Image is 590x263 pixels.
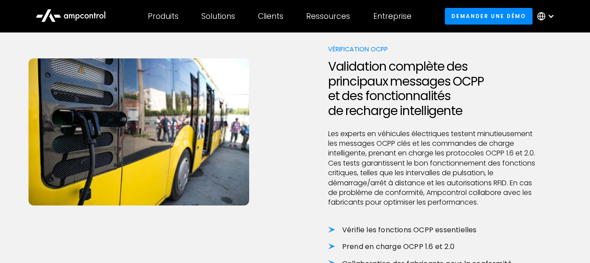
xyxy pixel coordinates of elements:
[342,225,477,235] font: Vérifie les fonctions OCPP essentielles
[306,11,350,22] font: Ressources
[328,58,484,119] font: Validation complète des principaux messages OCPP et des fonctionnalités de recharge intelligente
[201,11,235,22] font: Solutions
[148,11,179,22] font: Produits
[342,241,454,252] font: Prend en charge OCPP 1.6 et 2.0
[29,58,249,205] img: opérateurs de flotte analysant un chargeur à l'extérieur
[328,129,535,208] font: Les experts en véhicules électriques testent minutieusement les messages OCPP clés et les command...
[328,45,388,54] font: Vérification OCPP
[451,12,526,20] font: Demander une démo
[258,11,283,22] font: Clients
[445,8,533,24] a: Demander une démo
[373,11,411,22] font: Entreprise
